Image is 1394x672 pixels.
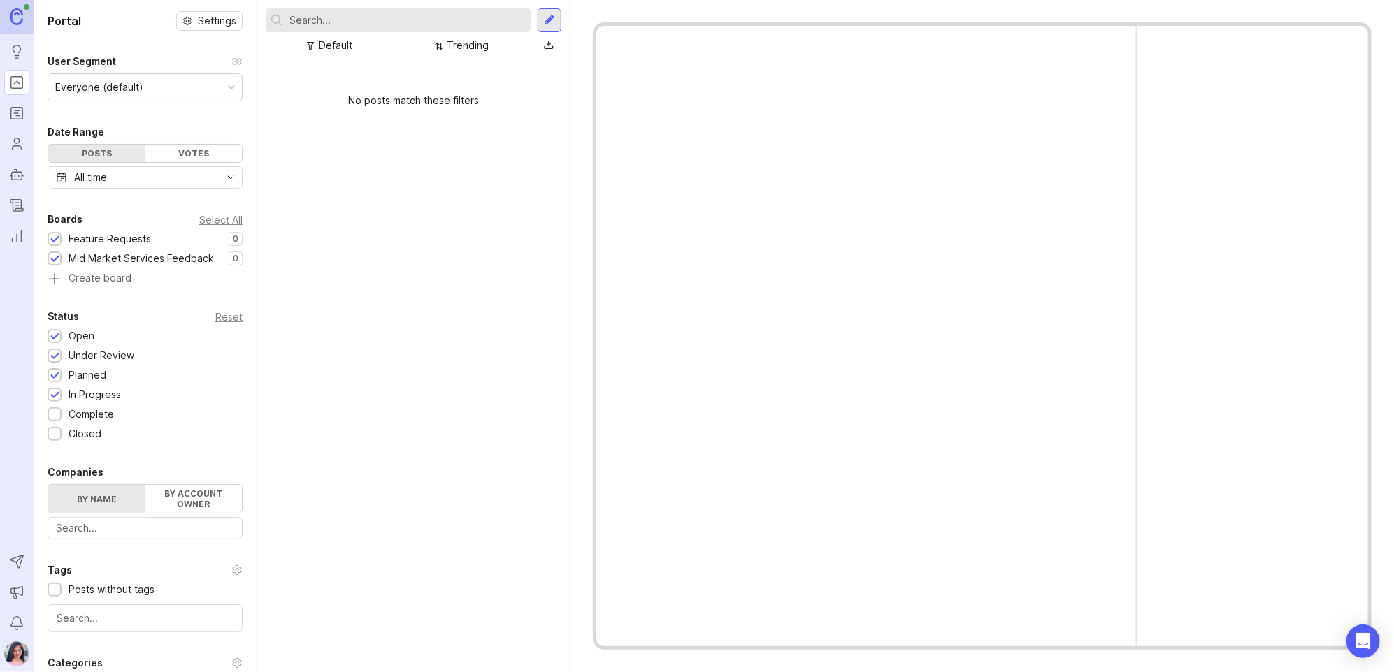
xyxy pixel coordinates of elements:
[48,655,103,671] div: Categories
[55,80,143,95] div: Everyone (default)
[289,13,525,28] input: Search...
[257,82,570,119] div: No posts match these filters
[145,145,243,162] div: Votes
[4,224,29,249] a: Reporting
[4,70,29,95] a: Portal
[4,39,29,64] a: Ideas
[4,549,29,574] button: Send to Autopilot
[48,145,145,162] div: Posts
[48,308,79,325] div: Status
[48,13,81,29] h1: Portal
[48,485,145,513] label: By name
[4,580,29,605] button: Announcements
[233,253,238,264] p: 0
[4,193,29,218] a: Changelog
[319,38,352,53] div: Default
[56,520,234,536] input: Search...
[69,426,101,441] div: Closed
[69,348,134,363] div: Under Review
[48,53,116,70] div: User Segment
[4,641,29,666] img: Aditi Sahani
[48,273,243,286] a: Create board
[4,101,29,126] a: Roadmaps
[215,313,243,321] div: Reset
[48,464,103,481] div: Companies
[233,233,238,244] p: 0
[48,562,72,578] div: Tags
[176,11,243,31] button: Settings
[220,172,242,183] svg: toggle icon
[74,170,107,185] div: All time
[199,216,243,224] div: Select All
[69,231,151,247] div: Feature Requests
[69,387,121,402] div: In Progress
[4,131,29,156] a: Users
[48,124,104,140] div: Date Range
[145,485,243,513] label: By account owner
[4,611,29,636] button: Notifications
[69,367,106,383] div: Planned
[1346,624,1380,658] div: Open Intercom Messenger
[69,582,155,597] div: Posts without tags
[69,328,94,344] div: Open
[4,162,29,187] a: Autopilot
[10,8,23,24] img: Canny Home
[198,14,236,28] span: Settings
[69,251,214,266] div: Mid Market Services Feedback
[447,38,489,53] div: Trending
[48,211,82,228] div: Boards
[57,611,233,626] input: Search...
[69,407,114,422] div: Complete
